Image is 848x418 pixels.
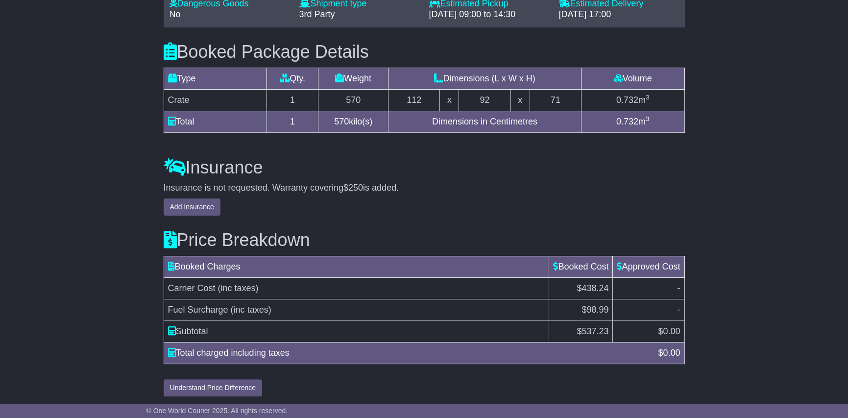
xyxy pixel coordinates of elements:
[164,158,685,177] h3: Insurance
[164,256,549,277] td: Booked Charges
[164,230,685,250] h3: Price Breakdown
[168,305,228,315] span: Fuel Surcharge
[299,9,335,19] span: 3rd Party
[218,283,259,293] span: (inc taxes)
[613,320,684,342] td: $
[267,111,318,132] td: 1
[549,256,613,277] td: Booked Cost
[231,305,271,315] span: (inc taxes)
[388,89,440,111] td: 112
[318,89,388,111] td: 570
[440,89,459,111] td: x
[388,68,581,89] td: Dimensions (L x W x H)
[616,117,638,126] span: 0.732
[581,89,684,111] td: m
[646,94,650,101] sup: 3
[164,68,267,89] td: Type
[164,320,549,342] td: Subtotal
[146,407,288,415] span: © One World Courier 2025. All rights reserved.
[318,111,388,132] td: kilo(s)
[164,379,263,396] button: Understand Price Difference
[577,283,608,293] span: $438.24
[581,68,684,89] td: Volume
[581,326,608,336] span: 537.23
[388,111,581,132] td: Dimensions in Centimetres
[164,89,267,111] td: Crate
[164,111,267,132] td: Total
[164,198,220,216] button: Add Insurance
[678,305,680,315] span: -
[170,9,181,19] span: No
[334,117,349,126] span: 570
[267,89,318,111] td: 1
[559,9,679,20] div: [DATE] 17:00
[267,68,318,89] td: Qty.
[549,320,613,342] td: $
[613,256,684,277] td: Approved Cost
[343,183,363,193] span: $250
[510,89,530,111] td: x
[581,111,684,132] td: m
[164,42,685,62] h3: Booked Package Details
[646,115,650,123] sup: 3
[163,346,654,360] div: Total charged including taxes
[530,89,581,111] td: 71
[459,89,510,111] td: 92
[663,326,680,336] span: 0.00
[678,283,680,293] span: -
[318,68,388,89] td: Weight
[164,183,685,194] div: Insurance is not requested. Warranty covering is added.
[168,283,216,293] span: Carrier Cost
[616,95,638,105] span: 0.732
[429,9,549,20] div: [DATE] 09:00 to 14:30
[581,305,608,315] span: $98.99
[653,346,685,360] div: $
[663,348,680,358] span: 0.00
